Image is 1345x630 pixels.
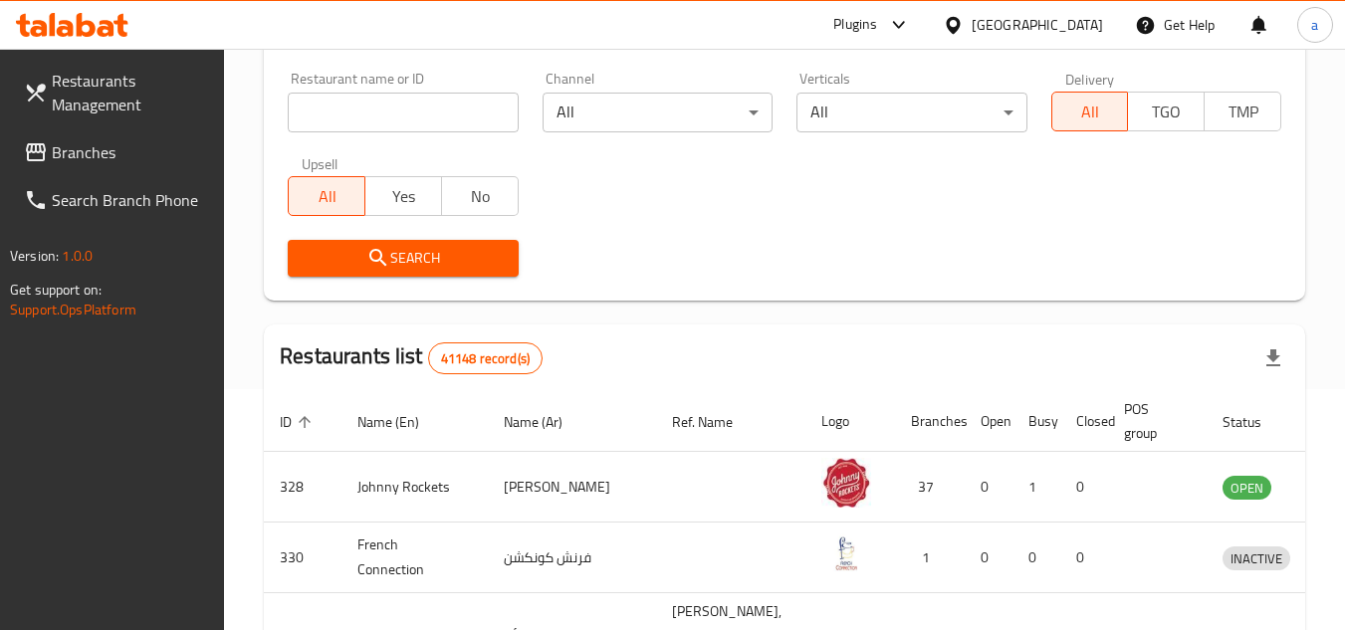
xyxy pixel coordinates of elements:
[895,391,965,452] th: Branches
[264,523,341,593] td: 330
[341,523,488,593] td: French Connection
[833,13,877,37] div: Plugins
[543,93,773,132] div: All
[1012,452,1060,523] td: 1
[965,523,1012,593] td: 0
[304,246,502,271] span: Search
[1012,391,1060,452] th: Busy
[1136,98,1197,126] span: TGO
[52,69,209,116] span: Restaurants Management
[1127,92,1205,131] button: TGO
[1213,98,1273,126] span: TMP
[302,156,338,170] label: Upsell
[10,297,136,322] a: Support.OpsPlatform
[288,240,518,277] button: Search
[288,176,365,216] button: All
[429,349,542,368] span: 41148 record(s)
[8,176,225,224] a: Search Branch Phone
[1065,72,1115,86] label: Delivery
[672,410,759,434] span: Ref. Name
[965,391,1012,452] th: Open
[450,182,511,211] span: No
[972,14,1103,36] div: [GEOGRAPHIC_DATA]
[441,176,519,216] button: No
[357,410,445,434] span: Name (En)
[1124,397,1183,445] span: POS group
[488,523,656,593] td: فرنش كونكشن
[288,24,1281,54] h2: Restaurant search
[1012,523,1060,593] td: 0
[1060,391,1108,452] th: Closed
[1060,98,1121,126] span: All
[1060,523,1108,593] td: 0
[10,277,102,303] span: Get support on:
[280,341,543,374] h2: Restaurants list
[288,93,518,132] input: Search for restaurant name or ID..
[8,57,225,128] a: Restaurants Management
[280,410,318,434] span: ID
[8,128,225,176] a: Branches
[264,452,341,523] td: 328
[1204,92,1281,131] button: TMP
[1223,546,1290,570] div: INACTIVE
[52,188,209,212] span: Search Branch Phone
[1223,477,1271,500] span: OPEN
[1223,410,1287,434] span: Status
[62,243,93,269] span: 1.0.0
[52,140,209,164] span: Branches
[895,523,965,593] td: 1
[341,452,488,523] td: Johnny Rockets
[796,93,1026,132] div: All
[10,243,59,269] span: Version:
[821,458,871,508] img: Johnny Rockets
[1223,547,1290,570] span: INACTIVE
[504,410,588,434] span: Name (Ar)
[373,182,434,211] span: Yes
[428,342,543,374] div: Total records count
[1051,92,1129,131] button: All
[1249,334,1297,382] div: Export file
[895,452,965,523] td: 37
[1060,452,1108,523] td: 0
[1223,476,1271,500] div: OPEN
[821,528,871,578] img: French Connection
[965,452,1012,523] td: 0
[364,176,442,216] button: Yes
[488,452,656,523] td: [PERSON_NAME]
[805,391,895,452] th: Logo
[1311,14,1318,36] span: a
[297,182,357,211] span: All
